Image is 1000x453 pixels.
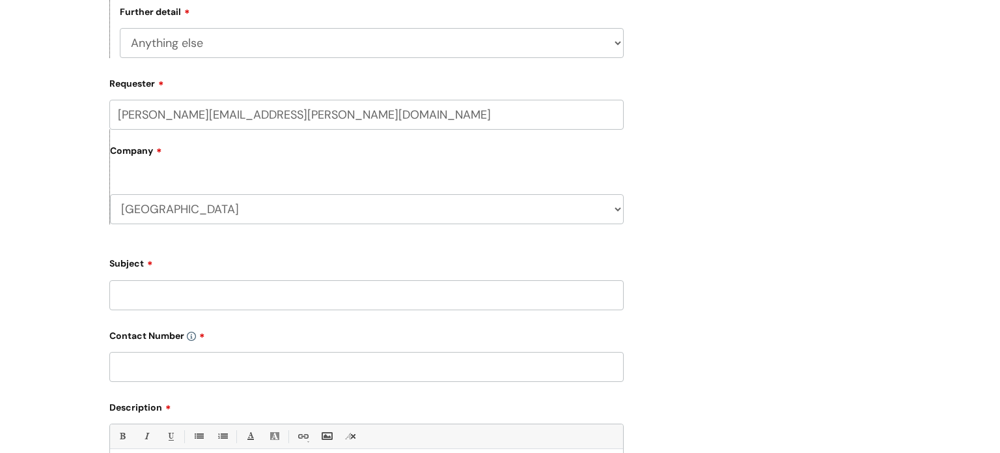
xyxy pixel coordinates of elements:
[214,428,230,445] a: 1. Ordered List (Ctrl-Shift-8)
[266,428,283,445] a: Back Color
[109,100,624,130] input: Email
[109,326,624,342] label: Contact Number
[342,428,359,445] a: Remove formatting (Ctrl-\)
[109,398,624,413] label: Description
[162,428,178,445] a: Underline(Ctrl-U)
[109,254,624,269] label: Subject
[242,428,258,445] a: Font Color
[187,332,196,341] img: info-icon.svg
[138,428,154,445] a: Italic (Ctrl-I)
[110,141,624,170] label: Company
[318,428,335,445] a: Insert Image...
[120,5,190,18] label: Further detail
[114,428,130,445] a: Bold (Ctrl-B)
[109,74,624,89] label: Requester
[294,428,311,445] a: Link
[190,428,206,445] a: • Unordered List (Ctrl-Shift-7)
